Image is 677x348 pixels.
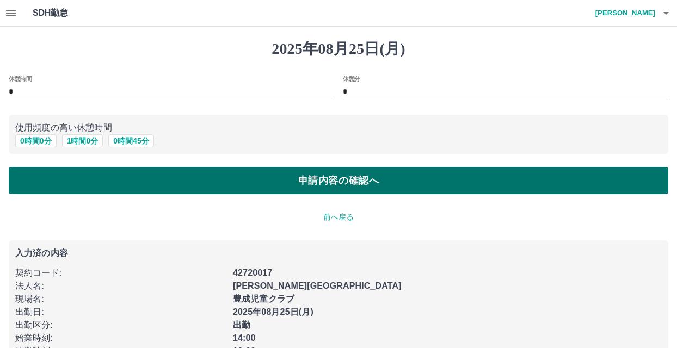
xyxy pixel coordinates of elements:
[15,266,226,279] p: 契約コード :
[15,121,662,134] p: 使用頻度の高い休憩時間
[233,294,294,303] b: 豊成児童クラブ
[233,268,272,277] b: 42720017
[9,40,668,58] h1: 2025年08月25日(月)
[9,74,32,83] label: 休憩時間
[62,134,103,147] button: 1時間0分
[9,167,668,194] button: 申請内容の確認へ
[15,306,226,319] p: 出勤日 :
[233,333,256,343] b: 14:00
[15,319,226,332] p: 出勤区分 :
[343,74,360,83] label: 休憩分
[15,293,226,306] p: 現場名 :
[15,332,226,345] p: 始業時刻 :
[233,320,250,330] b: 出勤
[108,134,153,147] button: 0時間45分
[9,212,668,223] p: 前へ戻る
[233,307,313,316] b: 2025年08月25日(月)
[15,134,57,147] button: 0時間0分
[233,281,402,290] b: [PERSON_NAME][GEOGRAPHIC_DATA]
[15,249,662,258] p: 入力済の内容
[15,279,226,293] p: 法人名 :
